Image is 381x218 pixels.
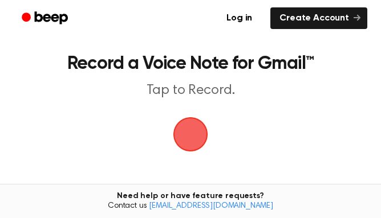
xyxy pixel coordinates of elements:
[25,55,356,73] h1: Record a Voice Note for Gmail™
[14,7,78,30] a: Beep
[25,82,356,99] p: Tap to Record.
[149,202,273,210] a: [EMAIL_ADDRESS][DOMAIN_NAME]
[215,5,264,31] a: Log in
[7,201,374,212] span: Contact us
[173,117,208,151] img: Beep Logo
[270,7,367,29] a: Create Account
